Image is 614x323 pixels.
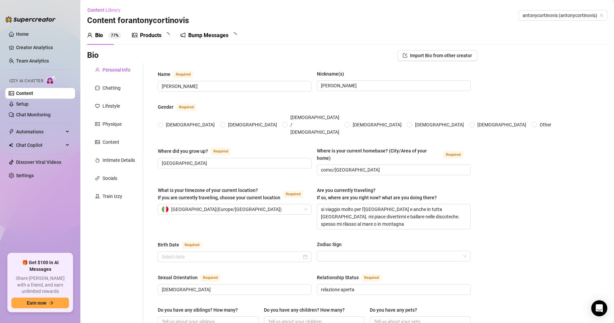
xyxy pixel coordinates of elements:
div: Bio [95,31,103,39]
div: Do you have any pets? [370,306,417,314]
button: Content Library [87,5,126,15]
span: Import Bio from other creator [410,53,472,58]
div: Physique [103,120,122,128]
label: Where is your current homebase? (City/Area of your home) [317,147,471,162]
span: 🎁 Get $100 in AI Messages [11,259,69,273]
span: thunderbolt [9,129,14,134]
span: Required [200,274,220,282]
a: Home [16,31,29,37]
span: message [95,86,100,90]
span: fire [95,158,100,163]
label: Gender [158,103,204,111]
span: idcard [95,122,100,126]
span: [DEMOGRAPHIC_DATA] [350,121,404,128]
span: loading [164,32,169,38]
span: [DEMOGRAPHIC_DATA] / [DEMOGRAPHIC_DATA] [288,114,342,136]
label: Do you have any siblings? How many? [158,306,243,314]
div: Chatting [103,84,121,92]
span: [GEOGRAPHIC_DATA] ( Europe/[GEOGRAPHIC_DATA] ) [171,204,282,214]
input: Where is your current homebase? (City/Area of your home) [321,166,465,174]
div: Sexual Orientation [158,274,198,281]
div: Products [140,31,161,39]
span: Other [537,121,554,128]
label: Birth Date [158,241,209,249]
a: Content [16,91,33,96]
div: Intimate Details [103,156,135,164]
span: Chat Copilot [16,140,64,150]
a: Chat Monitoring [16,112,51,117]
span: [DEMOGRAPHIC_DATA] [225,121,280,128]
span: import [403,53,407,58]
span: [DEMOGRAPHIC_DATA] [412,121,467,128]
div: Socials [103,175,117,182]
span: Izzy AI Chatter [9,78,43,84]
span: user [95,68,100,72]
div: Relationship Status [317,274,359,281]
div: Gender [158,103,174,111]
textarea: si viaggio molto per l'[GEOGRAPHIC_DATA] e anche in tutta [GEOGRAPHIC_DATA]. mi piace divertirmi ... [317,204,470,229]
div: Lifestyle [103,102,120,110]
label: Nickname(s) [317,70,349,78]
input: Where did you grow up? [162,159,306,167]
div: Where did you grow up? [158,147,208,155]
span: notification [180,32,186,38]
div: Do you have any children? How many? [264,306,345,314]
label: Do you have any children? How many? [264,306,349,314]
span: Required [211,148,231,155]
span: Required [176,104,196,111]
span: link [95,176,100,181]
div: Where is your current homebase? (City/Area of your home) [317,147,440,162]
span: heart [95,104,100,108]
div: Open Intercom Messenger [591,300,607,316]
span: experiment [95,194,100,199]
img: AI Chatter [46,75,56,85]
span: arrow-right [49,301,54,305]
img: Chat Copilot [9,143,13,147]
label: Do you have any pets? [370,306,422,314]
span: [DEMOGRAPHIC_DATA] [163,121,217,128]
span: Required [443,151,463,158]
span: Required [173,71,193,78]
div: Personal Info [103,66,130,74]
span: Are you currently traveling? If so, where are you right now? what are you doing there? [317,188,437,200]
input: Relationship Status [321,286,465,293]
div: Name [158,71,170,78]
span: Required [182,241,202,249]
input: Name [162,83,306,90]
div: Train Izzy [103,193,122,200]
span: Earn now [27,300,46,306]
h3: Content for antonycortinovis [87,15,189,26]
label: Sexual Orientation [158,274,228,282]
button: Import Bio from other creator [397,50,477,61]
a: Discover Viral Videos [16,159,61,165]
span: Required [361,274,382,282]
span: loading [231,32,236,38]
span: [DEMOGRAPHIC_DATA] [475,121,529,128]
div: Do you have any siblings? How many? [158,306,238,314]
div: Nickname(s) [317,70,344,78]
div: Zodiac Sign [317,241,342,248]
div: Birth Date [158,241,179,248]
div: Bump Messages [188,31,228,39]
div: Content [103,138,119,146]
input: Birth Date [162,253,301,260]
a: Settings [16,173,34,178]
img: logo-BBDzfeDw.svg [5,16,56,23]
span: Automations [16,126,64,137]
img: it [162,206,168,213]
input: Nickname(s) [321,82,465,89]
span: What is your timezone of your current location? If you are currently traveling, choose your curre... [158,188,280,200]
span: Content Library [87,7,121,13]
span: team [600,13,604,17]
button: Earn nowarrow-right [11,298,69,308]
span: antonycortinovis (antonycortinovis) [523,10,603,20]
span: picture [132,32,137,38]
input: Sexual Orientation [162,286,306,293]
label: Name [158,70,201,78]
span: Required [283,191,303,198]
span: Share [PERSON_NAME] with a friend, and earn unlimited rewards [11,275,69,295]
a: Creator Analytics [16,42,70,53]
label: Where did you grow up? [158,147,238,155]
h3: Bio [87,50,99,61]
a: Setup [16,101,28,107]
